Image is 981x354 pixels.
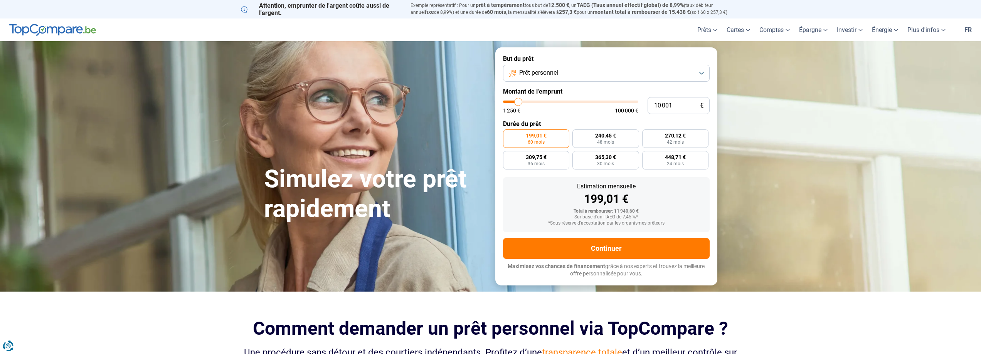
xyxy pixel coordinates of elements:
[595,154,616,160] span: 365,30 €
[667,140,684,144] span: 42 mois
[241,318,740,339] h2: Comment demander un prêt personnel via TopCompare ?
[867,18,903,41] a: Énergie
[9,24,96,36] img: TopCompare
[548,2,569,8] span: 12.500 €
[526,133,547,138] span: 199,01 €
[264,164,486,224] h1: Simulez votre prêt rapidement
[615,108,638,113] span: 100 000 €
[503,88,710,95] label: Montant de l'emprunt
[794,18,832,41] a: Épargne
[503,108,520,113] span: 1 250 €
[597,161,614,166] span: 30 mois
[665,154,686,160] span: 448,71 €
[667,161,684,166] span: 24 mois
[503,55,710,62] label: But du prêt
[700,102,703,109] span: €
[411,2,740,16] p: Exemple représentatif : Pour un tous but de , un (taux débiteur annuel de 8,99%) et une durée de ...
[503,65,710,82] button: Prêt personnel
[693,18,722,41] a: Prêts
[509,209,703,214] div: Total à rembourser: 11 940,60 €
[960,18,976,41] a: fr
[903,18,950,41] a: Plus d'infos
[519,69,558,77] span: Prêt personnel
[526,154,547,160] span: 309,75 €
[528,140,545,144] span: 60 mois
[577,2,684,8] span: TAEG (Taux annuel effectif global) de 8,99%
[476,2,525,8] span: prêt à tempérament
[509,215,703,220] div: Sur base d'un TAEG de 7,45 %*
[241,2,401,17] p: Attention, emprunter de l'argent coûte aussi de l'argent.
[559,9,577,15] span: 257,3 €
[487,9,506,15] span: 60 mois
[509,183,703,190] div: Estimation mensuelle
[508,263,605,269] span: Maximisez vos chances de financement
[665,133,686,138] span: 270,12 €
[597,140,614,144] span: 48 mois
[503,238,710,259] button: Continuer
[595,133,616,138] span: 240,45 €
[509,193,703,205] div: 199,01 €
[425,9,434,15] span: fixe
[528,161,545,166] span: 36 mois
[593,9,690,15] span: montant total à rembourser de 15.438 €
[503,120,710,128] label: Durée du prêt
[832,18,867,41] a: Investir
[503,263,710,278] p: grâce à nos experts et trouvez la meilleure offre personnalisée pour vous.
[755,18,794,41] a: Comptes
[722,18,755,41] a: Cartes
[509,221,703,226] div: *Sous réserve d'acceptation par les organismes prêteurs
